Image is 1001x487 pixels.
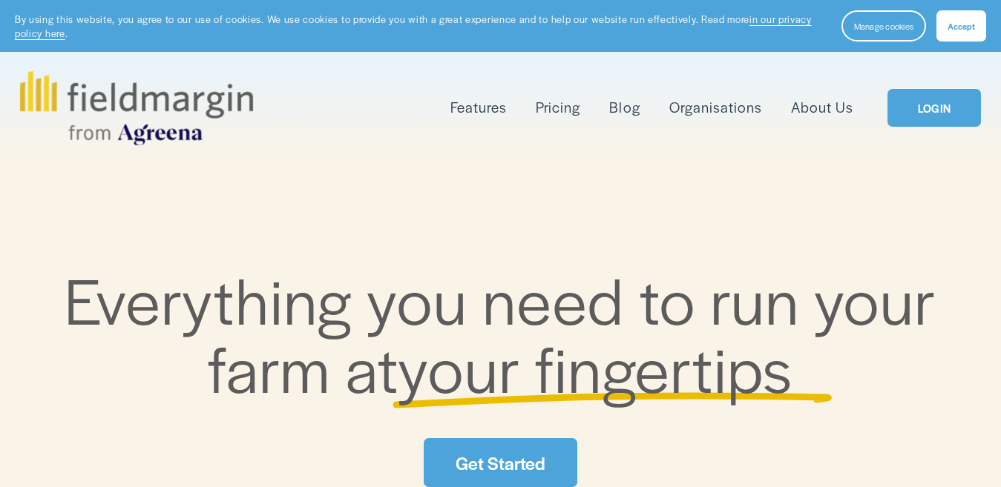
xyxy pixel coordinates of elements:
a: Pricing [536,96,580,119]
p: By using this website, you agree to our use of cookies. We use cookies to provide you with a grea... [15,12,827,41]
a: LOGIN [887,89,981,127]
a: Organisations [669,96,762,119]
span: Everything you need to run your farm at [65,254,951,411]
span: Manage cookies [854,20,913,32]
a: Blog [609,96,640,119]
button: Manage cookies [841,10,926,42]
button: Accept [936,10,986,42]
a: folder dropdown [450,96,507,119]
span: your fingertips [398,322,793,411]
img: fieldmargin.com [20,71,253,145]
span: Features [450,97,507,118]
a: in our privacy policy here [15,12,812,40]
span: Accept [948,20,975,32]
a: About Us [791,96,853,119]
